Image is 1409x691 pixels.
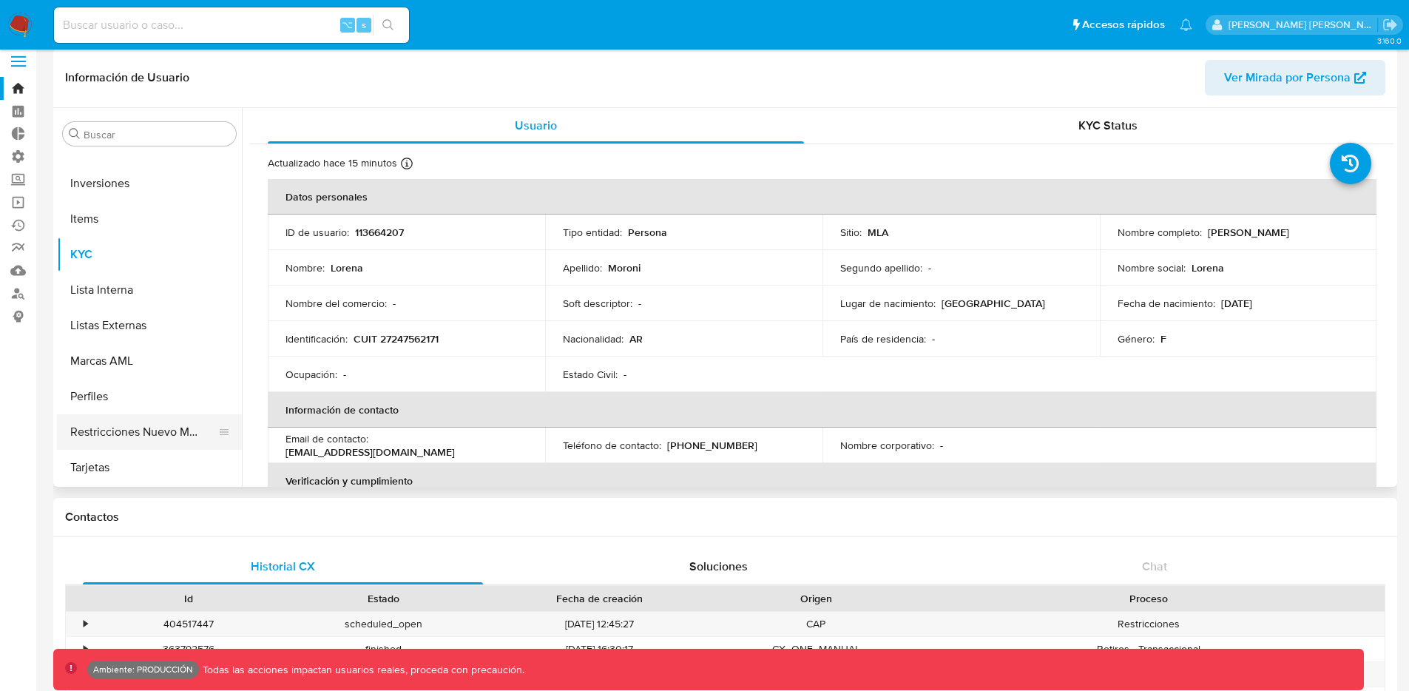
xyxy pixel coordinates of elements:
p: - [940,439,943,452]
p: Ambiente: PRODUCCIÓN [93,667,193,673]
p: [PERSON_NAME] [1208,226,1289,239]
div: 404517447 [92,612,286,636]
span: Chat [1142,558,1167,575]
span: Soluciones [689,558,748,575]
p: Email de contacto : [285,432,368,445]
input: Buscar [84,128,230,141]
div: Fecha de creación [491,591,709,606]
p: - [393,297,396,310]
button: KYC [57,237,242,272]
button: Lista Interna [57,272,242,308]
p: F [1160,332,1166,345]
span: KYC Status [1078,117,1138,134]
p: País de residencia : [840,332,926,345]
p: - [343,368,346,381]
p: - [638,297,641,310]
a: Salir [1382,17,1398,33]
div: Origen [729,591,903,606]
p: [GEOGRAPHIC_DATA] [942,297,1045,310]
p: elkin.mantilla@mercadolibre.com.co [1229,18,1378,32]
p: 113664207 [355,226,404,239]
p: Nacionalidad : [563,332,624,345]
p: [EMAIL_ADDRESS][DOMAIN_NAME] [285,445,455,459]
span: ⌥ [342,18,353,32]
p: Segundo apellido : [840,261,922,274]
p: Apellido : [563,261,602,274]
p: Estado Civil : [563,368,618,381]
div: CAP [719,612,913,636]
p: - [932,332,935,345]
input: Buscar usuario o caso... [54,16,409,35]
button: Perfiles [57,379,242,414]
p: - [928,261,931,274]
div: [DATE] 16:30:17 [481,637,719,661]
button: Inversiones [57,166,242,201]
span: Usuario [515,117,557,134]
th: Datos personales [268,179,1376,215]
p: Moroni [608,261,641,274]
span: s [362,18,366,32]
h1: Contactos [65,510,1385,525]
p: MLA [868,226,888,239]
p: Nombre : [285,261,325,274]
p: Nombre completo : [1118,226,1202,239]
p: ID de usuario : [285,226,349,239]
p: AR [629,332,643,345]
p: Fecha de nacimiento : [1118,297,1215,310]
span: Historial CX [251,558,315,575]
span: Accesos rápidos [1082,17,1165,33]
p: Sitio : [840,226,862,239]
th: Verificación y cumplimiento [268,463,1376,499]
div: Restricciones [913,612,1385,636]
p: CUIT 27247562171 [354,332,439,345]
button: Tarjetas [57,450,242,485]
div: scheduled_open [286,612,481,636]
span: Ver Mirada por Persona [1224,60,1351,95]
p: Identificación : [285,332,348,345]
div: Estado [297,591,470,606]
button: Marcas AML [57,343,242,379]
div: [DATE] 12:45:27 [481,612,719,636]
p: [PHONE_NUMBER] [667,439,757,452]
p: Teléfono de contacto : [563,439,661,452]
button: Listas Externas [57,308,242,343]
p: Lorena [331,261,363,274]
p: Todas las acciones impactan usuarios reales, proceda con precaución. [199,663,524,677]
p: Nombre del comercio : [285,297,387,310]
button: Restricciones Nuevo Mundo [57,414,230,450]
p: Tipo entidad : [563,226,622,239]
button: Items [57,201,242,237]
p: Ocupación : [285,368,337,381]
a: Notificaciones [1180,18,1192,31]
button: Ver Mirada por Persona [1205,60,1385,95]
p: Nombre corporativo : [840,439,934,452]
div: finished [286,637,481,661]
p: Actualizado hace 15 minutos [268,156,397,170]
p: Género : [1118,332,1155,345]
div: • [84,617,87,631]
p: Lugar de nacimiento : [840,297,936,310]
div: Retiros - Transaccional [913,637,1385,661]
h1: Información de Usuario [65,70,189,85]
div: Id [102,591,276,606]
p: Soft descriptor : [563,297,632,310]
div: CX_ONE_MANUAL [719,637,913,661]
div: Proceso [924,591,1374,606]
button: Buscar [69,128,81,140]
p: Persona [628,226,667,239]
p: - [624,368,626,381]
p: Nombre social : [1118,261,1186,274]
p: [DATE] [1221,297,1252,310]
button: search-icon [373,15,403,36]
div: 363792576 [92,637,286,661]
p: Lorena [1192,261,1224,274]
div: • [84,642,87,656]
th: Información de contacto [268,392,1376,428]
